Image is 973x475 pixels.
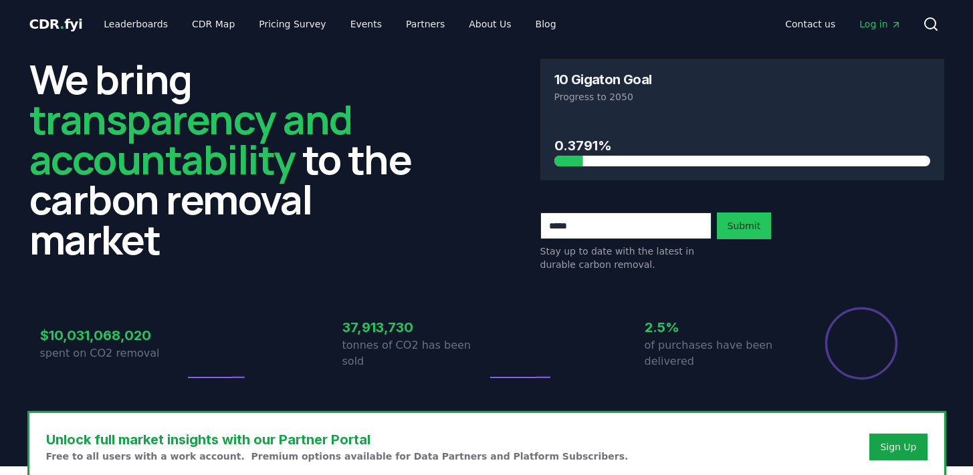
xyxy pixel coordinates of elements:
[93,12,566,36] nav: Main
[774,12,846,36] a: Contact us
[458,12,522,36] a: About Us
[540,245,712,271] p: Stay up to date with the latest in durable carbon removal.
[340,12,393,36] a: Events
[29,92,352,186] span: transparency and accountability
[645,317,789,337] h3: 2.5%
[93,12,179,36] a: Leaderboards
[395,12,455,36] a: Partners
[40,345,185,361] p: spent on CO2 removal
[29,15,83,33] a: CDR.fyi
[46,450,629,463] p: Free to all users with a work account. Premium options available for Data Partners and Platform S...
[824,306,899,381] div: Percentage of sales delivered
[46,430,629,450] h3: Unlock full market insights with our Partner Portal
[60,16,64,32] span: .
[554,90,930,104] p: Progress to 2050
[774,12,911,36] nav: Main
[880,440,916,454] a: Sign Up
[342,337,487,369] p: tonnes of CO2 has been sold
[40,325,185,345] h3: $10,031,068,020
[869,434,927,460] button: Sign Up
[859,17,901,31] span: Log in
[849,12,911,36] a: Log in
[29,16,83,32] span: CDR fyi
[29,59,433,259] h2: We bring to the carbon removal market
[181,12,245,36] a: CDR Map
[554,136,930,156] h3: 0.3791%
[342,317,487,337] h3: 37,913,730
[248,12,336,36] a: Pricing Survey
[554,73,652,86] h3: 10 Gigaton Goal
[717,212,772,239] button: Submit
[525,12,567,36] a: Blog
[645,337,789,369] p: of purchases have been delivered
